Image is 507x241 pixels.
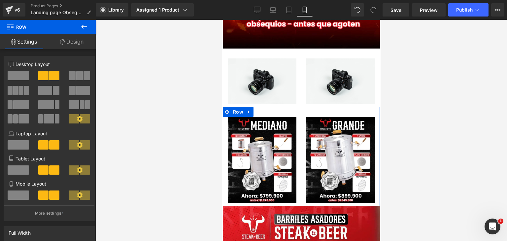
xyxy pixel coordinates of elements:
a: Mobile [297,3,313,17]
p: Mobile Layout [9,180,90,187]
a: Laptop [265,3,281,17]
a: Tablet [281,3,297,17]
span: Landing page Obsequios [31,10,84,15]
button: More settings [4,205,94,221]
span: Row [7,20,73,34]
span: 1 [498,219,503,224]
span: Publish [456,7,473,13]
span: Library [108,7,124,13]
button: Publish [448,3,489,17]
iframe: Intercom live chat [485,219,500,234]
p: More settings [35,210,61,216]
span: Preview [420,7,438,14]
button: More [491,3,504,17]
p: Laptop Layout [9,130,90,137]
p: Tablet Layout [9,155,90,162]
a: Design [48,34,96,49]
p: Desktop Layout [9,61,90,68]
button: Redo [367,3,380,17]
div: Assigned 1 Product [136,7,188,13]
a: New Library [96,3,128,17]
div: Full Width [9,226,31,236]
span: Save [390,7,401,14]
span: Row [9,87,23,97]
a: v6 [3,3,25,17]
a: Expand / Collapse [23,87,31,97]
div: v6 [13,6,21,14]
a: Desktop [249,3,265,17]
button: Undo [351,3,364,17]
a: Preview [412,3,446,17]
a: Product Pages [31,3,96,9]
